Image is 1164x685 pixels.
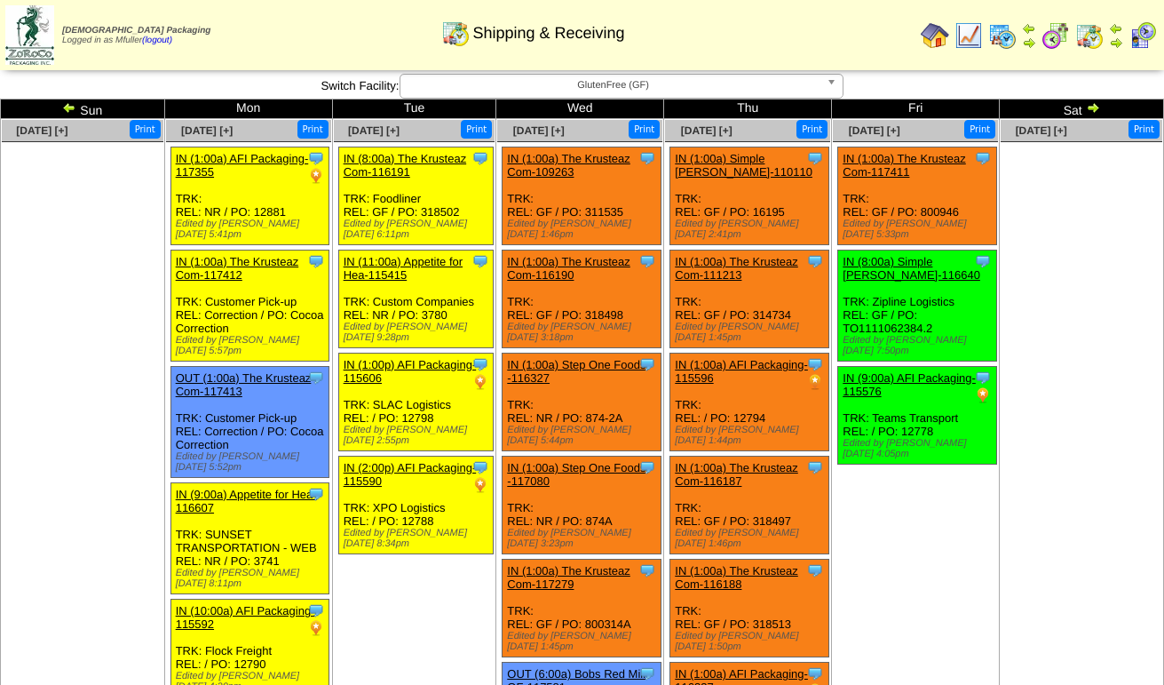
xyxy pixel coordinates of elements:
[170,483,329,594] div: TRK: SUNSET TRANSPORTATION - WEB REL: NR / PO: 3741
[806,373,824,391] img: PO
[176,335,329,356] div: Edited by [PERSON_NAME] [DATE] 5:57pm
[974,386,992,404] img: PO
[1086,100,1100,115] img: arrowright.gif
[176,568,329,589] div: Edited by [PERSON_NAME] [DATE] 8:11pm
[1000,100,1164,119] td: Sat
[170,251,329,362] div: TRK: Customer Pick-up REL: Correction / PO: Cocoa Correction
[513,124,565,137] a: [DATE] [+]
[507,219,661,240] div: Edited by [PERSON_NAME] [DATE] 1:46pm
[675,528,828,549] div: Edited by [PERSON_NAME] [DATE] 1:46pm
[344,322,493,343] div: Edited by [PERSON_NAME] [DATE] 9:28pm
[408,75,820,96] span: GlutenFree (GF)
[806,252,824,270] img: Tooltip
[507,461,649,488] a: IN (1:00a) Step One Foods, -117080
[344,425,493,446] div: Edited by [PERSON_NAME] [DATE] 2:55pm
[344,461,477,488] a: IN (2:00p) AFI Packaging-115590
[675,152,812,179] a: IN (1:00a) Simple [PERSON_NAME]-110110
[503,560,661,657] div: TRK: REL: GF / PO: 800314A
[838,367,997,465] div: TRK: Teams Transport REL: / PO: 12778
[507,564,630,591] a: IN (1:00a) The Krusteaz Com-117279
[307,485,325,503] img: Tooltip
[503,457,661,554] div: TRK: REL: NR / PO: 874A
[130,120,161,139] button: Print
[1022,36,1036,50] img: arrowright.gif
[507,152,630,179] a: IN (1:00a) The Krusteaz Com-109263
[843,335,996,356] div: Edited by [PERSON_NAME] [DATE] 7:50pm
[838,251,997,362] div: TRK: Zipline Logistics REL: GF / PO: TO1111062384.2
[1016,124,1067,137] a: [DATE] [+]
[507,425,661,446] div: Edited by [PERSON_NAME] [DATE] 5:44pm
[988,21,1017,50] img: calendarprod.gif
[670,354,829,451] div: TRK: REL: / PO: 12794
[496,100,664,119] td: Wed
[806,562,824,579] img: Tooltip
[503,354,661,451] div: TRK: REL: NR / PO: 874-2A
[307,369,325,386] img: Tooltip
[344,358,477,385] a: IN (1:00p) AFI Packaging-115606
[974,149,992,167] img: Tooltip
[332,100,496,119] td: Tue
[921,21,949,50] img: home.gif
[638,665,656,682] img: Tooltip
[681,124,732,137] a: [DATE] [+]
[638,458,656,476] img: Tooltip
[675,322,828,343] div: Edited by [PERSON_NAME] [DATE] 1:45pm
[1075,21,1104,50] img: calendarinout.gif
[806,149,824,167] img: Tooltip
[503,147,661,245] div: TRK: REL: GF / PO: 311535
[176,371,312,398] a: OUT (1:00a) The Krusteaz Com-117413
[338,354,493,451] div: TRK: SLAC Logistics REL: / PO: 12798
[170,147,329,245] div: TRK: REL: NR / PO: 12881
[1109,21,1123,36] img: arrowleft.gif
[675,564,798,591] a: IN (1:00a) The Krusteaz Com-116188
[471,252,489,270] img: Tooltip
[806,458,824,476] img: Tooltip
[348,124,400,137] a: [DATE] [+]
[843,438,996,459] div: Edited by [PERSON_NAME] [DATE] 4:05pm
[806,665,824,682] img: Tooltip
[638,252,656,270] img: Tooltip
[344,528,493,549] div: Edited by [PERSON_NAME] [DATE] 8:34pm
[344,255,463,282] a: IN (11:00a) Appetite for Hea-115415
[670,457,829,554] div: TRK: REL: GF / PO: 318497
[843,371,976,398] a: IN (9:00a) AFI Packaging-115576
[849,124,900,137] a: [DATE] [+]
[62,100,76,115] img: arrowleft.gif
[638,149,656,167] img: Tooltip
[675,425,828,446] div: Edited by [PERSON_NAME] [DATE] 1:44pm
[338,251,493,348] div: TRK: Custom Companies REL: NR / PO: 3780
[1109,36,1123,50] img: arrowright.gif
[170,367,329,478] div: TRK: Customer Pick-up REL: Correction / PO: Cocoa Correction
[675,358,808,385] a: IN (1:00a) AFI Packaging-115596
[164,100,332,119] td: Mon
[843,152,966,179] a: IN (1:00a) The Krusteaz Com-117411
[675,631,828,652] div: Edited by [PERSON_NAME] [DATE] 1:50pm
[1128,120,1160,139] button: Print
[344,219,493,240] div: Edited by [PERSON_NAME] [DATE] 6:11pm
[461,120,492,139] button: Print
[307,149,325,167] img: Tooltip
[142,36,172,45] a: (logout)
[796,120,827,139] button: Print
[307,601,325,619] img: Tooltip
[638,355,656,373] img: Tooltip
[670,560,829,657] div: TRK: REL: GF / PO: 318513
[1128,21,1157,50] img: calendarcustomer.gif
[307,252,325,270] img: Tooltip
[964,120,995,139] button: Print
[670,147,829,245] div: TRK: REL: GF / PO: 16195
[181,124,233,137] a: [DATE] [+]
[843,219,996,240] div: Edited by [PERSON_NAME] [DATE] 5:33pm
[307,619,325,637] img: PO
[670,251,829,348] div: TRK: REL: GF / PO: 314734
[974,252,992,270] img: Tooltip
[176,152,309,179] a: IN (1:00a) AFI Packaging-117355
[176,451,329,473] div: Edited by [PERSON_NAME] [DATE] 5:52pm
[507,528,661,549] div: Edited by [PERSON_NAME] [DATE] 3:23pm
[638,562,656,579] img: Tooltip
[1,100,165,119] td: Sun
